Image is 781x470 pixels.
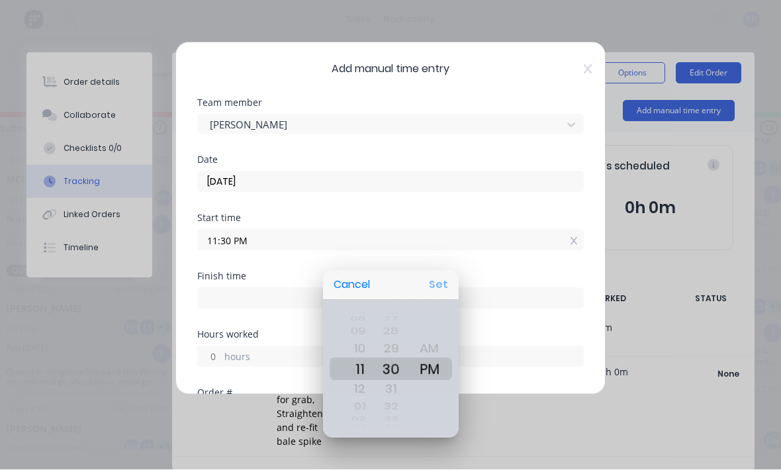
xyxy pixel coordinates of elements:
div: 11 [333,357,371,381]
div: Minute [373,307,409,432]
div: 31 [371,379,410,400]
div: 30 [371,357,410,381]
div: 34 [372,424,409,426]
div: 07 [335,312,373,314]
div: 29 [371,338,410,360]
div: 01 [333,399,371,416]
div: 32 [371,399,410,416]
div: 26 [372,312,409,314]
button: Set [424,273,453,297]
div: 02 [334,414,372,425]
div: 28 [371,323,410,340]
div: Hour [336,307,373,432]
div: 08 [334,314,372,324]
div: AM [410,338,448,360]
div: 27 [371,314,409,324]
div: 33 [371,414,409,425]
button: Cancel [328,273,375,297]
div: PM [410,357,448,381]
div: 10 [333,338,371,360]
div: 09 [333,323,371,340]
div: 12 [333,379,371,400]
div: 03 [335,424,373,426]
